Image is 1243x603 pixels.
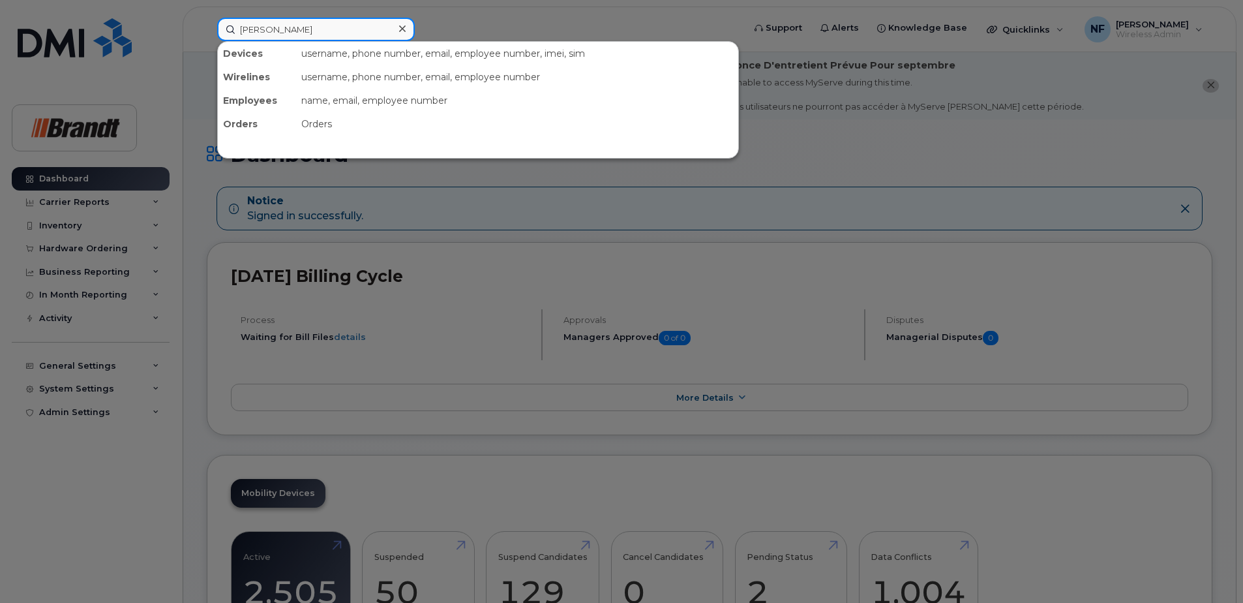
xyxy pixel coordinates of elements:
div: Devices [218,42,296,65]
div: Orders [296,112,738,136]
div: username, phone number, email, employee number [296,65,738,89]
div: Orders [218,112,296,136]
div: name, email, employee number [296,89,738,112]
div: Wirelines [218,65,296,89]
div: username, phone number, email, employee number, imei, sim [296,42,738,65]
div: Employees [218,89,296,112]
